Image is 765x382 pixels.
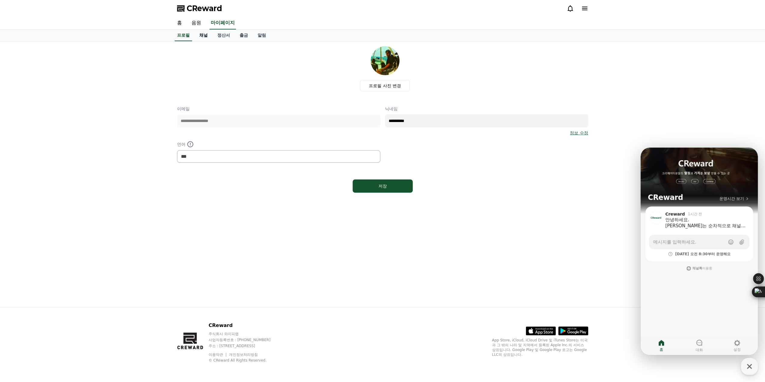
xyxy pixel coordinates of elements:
p: CReward [209,322,282,329]
button: 저장 [353,179,413,193]
a: 이용약관 [209,353,228,357]
p: 사업자등록번호 : [PHONE_NUMBER] [209,338,282,342]
p: © CReward All Rights Reserved. [209,358,282,363]
a: 프로필 [175,30,192,41]
span: CReward [187,4,222,13]
iframe: Channel chat [641,148,758,355]
a: 개인정보처리방침 [229,353,258,357]
a: 알림 [253,30,271,41]
a: 출금 [235,30,253,41]
img: profile_image [371,46,399,75]
p: 주소 : [STREET_ADDRESS] [209,344,282,348]
a: CReward [177,4,222,13]
div: 저장 [365,183,401,189]
a: 정산서 [213,30,235,41]
p: 주식회사 와이피랩 [209,332,282,336]
a: 마이페이지 [210,17,236,29]
p: App Store, iCloud, iCloud Drive 및 iTunes Store는 미국과 그 밖의 나라 및 지역에서 등록된 Apple Inc.의 서비스 상표입니다. Goo... [492,338,588,357]
label: 프로필 사진 변경 [360,80,410,91]
a: 홈 [172,17,187,29]
a: 음원 [187,17,206,29]
p: 언어 [177,141,380,148]
a: 채널 [194,30,213,41]
a: 정보 수정 [570,130,588,136]
p: 이메일 [177,106,380,112]
p: 닉네임 [385,106,588,112]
